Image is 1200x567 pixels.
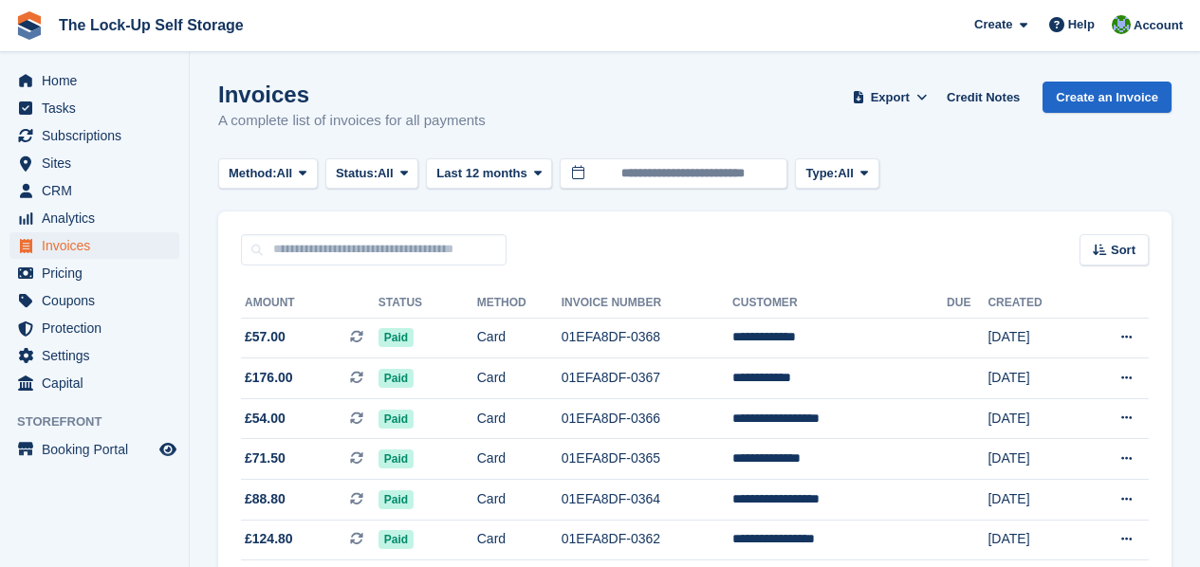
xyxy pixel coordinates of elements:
[988,480,1080,521] td: [DATE]
[9,342,179,369] a: menu
[477,358,562,399] td: Card
[42,436,156,463] span: Booking Portal
[562,439,732,480] td: 01EFA8DF-0365
[42,67,156,94] span: Home
[378,530,414,549] span: Paid
[218,158,318,190] button: Method: All
[477,520,562,560] td: Card
[988,439,1080,480] td: [DATE]
[477,480,562,521] td: Card
[241,288,378,319] th: Amount
[988,520,1080,560] td: [DATE]
[245,448,286,468] span: £71.50
[477,318,562,358] td: Card
[988,288,1080,319] th: Created
[562,520,732,560] td: 01EFA8DF-0362
[436,164,526,183] span: Last 12 months
[378,369,414,388] span: Paid
[871,88,910,107] span: Export
[848,82,932,113] button: Export
[426,158,552,190] button: Last 12 months
[732,288,947,319] th: Customer
[9,436,179,463] a: menu
[336,164,378,183] span: Status:
[42,95,156,121] span: Tasks
[1134,16,1183,35] span: Account
[1043,82,1172,113] a: Create an Invoice
[42,370,156,396] span: Capital
[378,410,414,429] span: Paid
[15,11,44,40] img: stora-icon-8386f47178a22dfd0bd8f6a31ec36ba5ce8667c1dd55bd0f319d3a0aa187defe.svg
[477,439,562,480] td: Card
[245,489,286,509] span: £88.80
[9,95,179,121] a: menu
[1068,15,1095,34] span: Help
[9,205,179,231] a: menu
[562,480,732,521] td: 01EFA8DF-0364
[939,82,1027,113] a: Credit Notes
[9,177,179,204] a: menu
[218,82,486,107] h1: Invoices
[9,67,179,94] a: menu
[838,164,854,183] span: All
[805,164,838,183] span: Type:
[9,232,179,259] a: menu
[245,409,286,429] span: £54.00
[51,9,251,41] a: The Lock-Up Self Storage
[229,164,277,183] span: Method:
[378,490,414,509] span: Paid
[42,342,156,369] span: Settings
[277,164,293,183] span: All
[562,398,732,439] td: 01EFA8DF-0366
[17,412,189,431] span: Storefront
[477,288,562,319] th: Method
[157,438,179,461] a: Preview store
[42,232,156,259] span: Invoices
[562,318,732,358] td: 01EFA8DF-0368
[42,260,156,286] span: Pricing
[988,398,1080,439] td: [DATE]
[562,288,732,319] th: Invoice Number
[988,358,1080,399] td: [DATE]
[218,110,486,132] p: A complete list of invoices for all payments
[42,287,156,314] span: Coupons
[245,327,286,347] span: £57.00
[9,315,179,341] a: menu
[378,449,414,468] span: Paid
[245,529,293,549] span: £124.80
[9,122,179,149] a: menu
[378,328,414,347] span: Paid
[795,158,878,190] button: Type: All
[974,15,1012,34] span: Create
[9,370,179,396] a: menu
[1111,241,1135,260] span: Sort
[9,287,179,314] a: menu
[9,150,179,176] a: menu
[42,150,156,176] span: Sites
[245,368,293,388] span: £176.00
[477,398,562,439] td: Card
[1112,15,1131,34] img: Andrew Beer
[42,122,156,149] span: Subscriptions
[325,158,418,190] button: Status: All
[988,318,1080,358] td: [DATE]
[42,177,156,204] span: CRM
[562,358,732,399] td: 01EFA8DF-0367
[378,164,394,183] span: All
[42,315,156,341] span: Protection
[42,205,156,231] span: Analytics
[378,288,477,319] th: Status
[947,288,988,319] th: Due
[9,260,179,286] a: menu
